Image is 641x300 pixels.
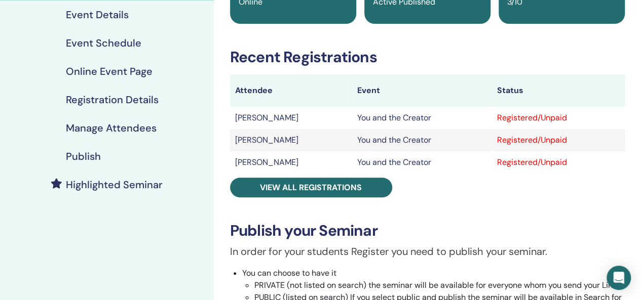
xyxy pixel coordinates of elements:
td: You and the Creator [352,129,492,151]
div: Registered/Unpaid [497,134,620,146]
h4: Event Details [66,9,129,21]
td: You and the Creator [352,151,492,174]
th: Attendee [230,74,352,107]
h3: Recent Registrations [230,48,625,66]
th: Event [352,74,492,107]
h4: Publish [66,150,101,162]
h3: Publish your Seminar [230,222,625,240]
h4: Event Schedule [66,37,141,49]
td: [PERSON_NAME] [230,107,352,129]
p: In order for your students Register you need to publish your seminar. [230,244,625,259]
th: Status [492,74,625,107]
td: [PERSON_NAME] [230,129,352,151]
div: Open Intercom Messenger [607,266,631,290]
h4: Highlighted Seminar [66,179,163,191]
div: Registered/Unpaid [497,156,620,168]
td: [PERSON_NAME] [230,151,352,174]
div: Registered/Unpaid [497,112,620,124]
li: PRIVATE (not listed on search) the seminar will be available for everyone whom you send your Link. [254,279,625,291]
td: You and the Creator [352,107,492,129]
span: View all registrations [260,182,362,193]
a: View all registrations [230,178,392,197]
h4: Online Event Page [66,65,153,77]
h4: Registration Details [66,94,159,106]
h4: Manage Attendees [66,122,157,134]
